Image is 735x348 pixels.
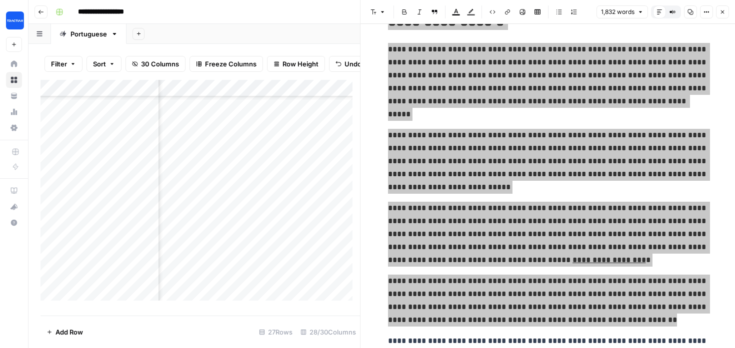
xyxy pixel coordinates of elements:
span: Freeze Columns [205,59,256,69]
div: 28/30 Columns [296,324,360,340]
a: Browse [6,72,22,88]
a: Usage [6,104,22,120]
a: AirOps Academy [6,183,22,199]
span: Undo [344,59,361,69]
a: Settings [6,120,22,136]
div: 27 Rows [255,324,296,340]
a: Your Data [6,88,22,104]
span: Add Row [55,327,83,337]
button: Undo [329,56,368,72]
span: 1,832 words [601,7,634,16]
button: What's new? [6,199,22,215]
button: Freeze Columns [189,56,263,72]
a: Portuguese [51,24,126,44]
span: Sort [93,59,106,69]
div: Portuguese [70,29,107,39]
button: 1,832 words [596,5,648,18]
img: Tractian Logo [6,11,24,29]
span: Filter [51,59,67,69]
span: Row Height [282,59,318,69]
span: 30 Columns [141,59,179,69]
button: 30 Columns [125,56,185,72]
button: Filter [44,56,82,72]
div: What's new? [6,199,21,214]
button: Add Row [40,324,89,340]
button: Help + Support [6,215,22,231]
button: Workspace: Tractian [6,8,22,33]
button: Sort [86,56,121,72]
a: Home [6,56,22,72]
button: Row Height [267,56,325,72]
